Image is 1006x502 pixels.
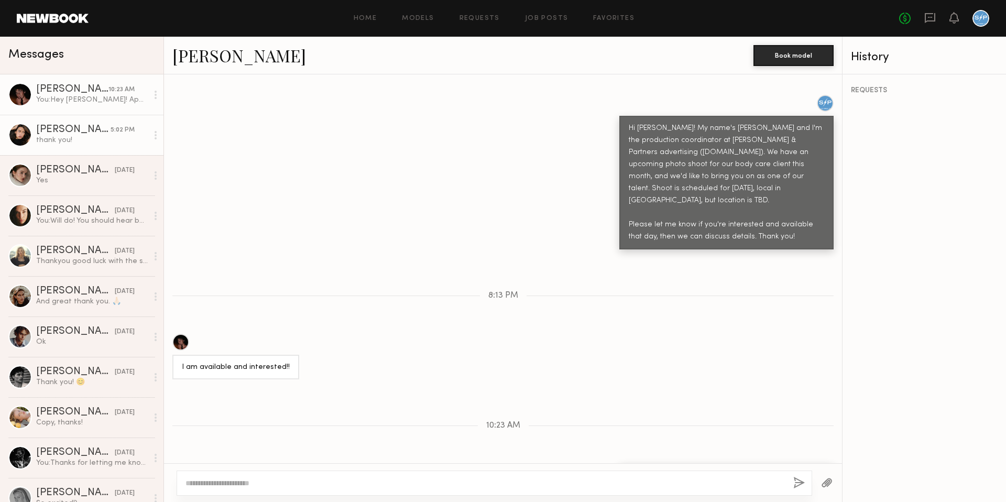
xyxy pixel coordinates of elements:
[8,49,64,61] span: Messages
[108,85,135,95] div: 10:23 AM
[36,377,148,387] div: Thank you! 😊
[402,15,434,22] a: Models
[593,15,635,22] a: Favorites
[460,15,500,22] a: Requests
[115,166,135,176] div: [DATE]
[36,488,115,498] div: [PERSON_NAME]
[36,205,115,216] div: [PERSON_NAME]
[753,45,834,66] button: Book model
[36,176,148,185] div: Yes
[36,165,115,176] div: [PERSON_NAME]
[36,125,111,135] div: [PERSON_NAME]
[182,362,290,374] div: I am available and interested!!
[115,488,135,498] div: [DATE]
[36,256,148,266] div: Thankyou good luck with the shoot the 24th !!
[115,206,135,216] div: [DATE]
[36,326,115,337] div: [PERSON_NAME]
[851,87,998,94] div: REQUESTS
[115,367,135,377] div: [DATE]
[36,458,148,468] div: You: Thanks for letting me know! We are set for the 24th, so that's okay. Appreciate it and good ...
[488,291,518,300] span: 8:13 PM
[36,95,148,105] div: You: Hey [PERSON_NAME]! Apologies, but we have already filled the role.
[36,84,108,95] div: [PERSON_NAME]
[115,408,135,418] div: [DATE]
[115,448,135,458] div: [DATE]
[36,367,115,377] div: [PERSON_NAME]
[753,50,834,59] a: Book model
[525,15,568,22] a: Job Posts
[486,421,520,430] span: 10:23 AM
[115,246,135,256] div: [DATE]
[36,418,148,428] div: Copy, thanks!
[111,125,135,135] div: 5:02 PM
[172,44,306,67] a: [PERSON_NAME]
[629,123,824,243] div: Hi [PERSON_NAME]! My name's [PERSON_NAME] and I'm the production coordinator at [PERSON_NAME] & P...
[354,15,377,22] a: Home
[115,327,135,337] div: [DATE]
[115,287,135,297] div: [DATE]
[36,297,148,307] div: And great thank you. 🙏🏻
[36,407,115,418] div: [PERSON_NAME]
[36,337,148,347] div: Ok
[36,246,115,256] div: [PERSON_NAME]
[36,448,115,458] div: [PERSON_NAME]
[36,135,148,145] div: thank you!
[851,51,998,63] div: History
[36,286,115,297] div: [PERSON_NAME]
[36,216,148,226] div: You: Will do! You should hear back from me by [DATE]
